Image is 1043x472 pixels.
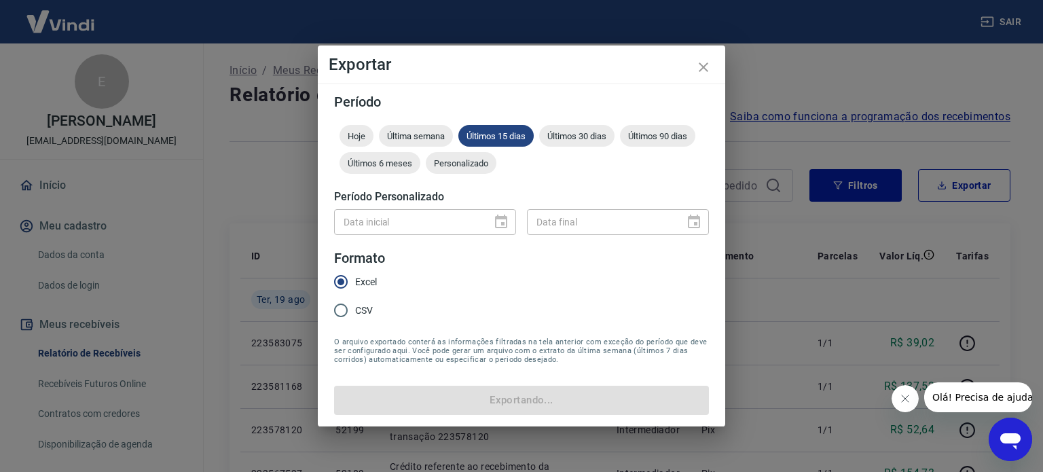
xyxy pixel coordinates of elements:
h4: Exportar [329,56,714,73]
input: DD/MM/YYYY [527,209,675,234]
span: Últimos 30 dias [539,131,615,141]
div: Últimos 15 dias [458,125,534,147]
div: Última semana [379,125,453,147]
span: Personalizado [426,158,496,168]
legend: Formato [334,249,385,268]
span: Últimos 15 dias [458,131,534,141]
div: Hoje [340,125,373,147]
iframe: Botão para abrir a janela de mensagens [989,418,1032,461]
span: Olá! Precisa de ajuda? [8,10,114,20]
span: O arquivo exportado conterá as informações filtradas na tela anterior com exceção do período que ... [334,338,709,364]
h5: Período Personalizado [334,190,709,204]
span: Última semana [379,131,453,141]
div: Últimos 30 dias [539,125,615,147]
iframe: Fechar mensagem [892,385,919,412]
div: Últimos 90 dias [620,125,695,147]
span: Últimos 6 meses [340,158,420,168]
iframe: Mensagem da empresa [924,382,1032,412]
h5: Período [334,95,709,109]
span: CSV [355,304,373,318]
span: Hoje [340,131,373,141]
button: close [687,51,720,84]
div: Personalizado [426,152,496,174]
div: Últimos 6 meses [340,152,420,174]
span: Últimos 90 dias [620,131,695,141]
input: DD/MM/YYYY [334,209,482,234]
span: Excel [355,275,377,289]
